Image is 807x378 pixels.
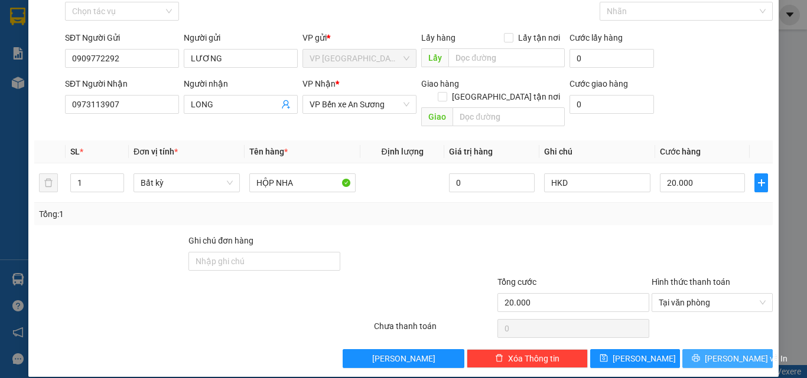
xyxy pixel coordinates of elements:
[249,173,356,192] input: VD: Bàn, Ghế
[659,294,766,311] span: Tại văn phòng
[453,107,565,126] input: Dọc đường
[373,320,496,340] div: Chưa thanh toán
[590,349,681,368] button: save[PERSON_NAME]
[495,354,503,363] span: delete
[570,49,654,68] input: Cước lấy hàng
[705,352,788,365] span: [PERSON_NAME] và In
[613,352,676,365] span: [PERSON_NAME]
[600,354,608,363] span: save
[188,252,340,271] input: Ghi chú đơn hàng
[281,100,291,109] span: user-add
[447,90,565,103] span: [GEOGRAPHIC_DATA] tận nơi
[184,31,298,44] div: Người gửi
[421,33,455,42] span: Lấy hàng
[513,31,565,44] span: Lấy tận nơi
[70,147,80,156] span: SL
[570,33,623,42] label: Cước lấy hàng
[660,147,701,156] span: Cước hàng
[508,352,559,365] span: Xóa Thông tin
[302,79,336,88] span: VP Nhận
[754,173,768,192] button: plus
[755,178,767,188] span: plus
[497,277,536,287] span: Tổng cước
[249,147,288,156] span: Tên hàng
[39,208,313,221] div: Tổng: 1
[372,352,435,365] span: [PERSON_NAME]
[570,79,628,88] label: Cước giao hàng
[421,48,448,67] span: Lấy
[343,349,464,368] button: [PERSON_NAME]
[39,173,58,192] button: delete
[682,349,773,368] button: printer[PERSON_NAME] và In
[184,77,298,90] div: Người nhận
[134,147,178,156] span: Đơn vị tính
[65,77,179,90] div: SĐT Người Nhận
[381,147,423,156] span: Định lượng
[188,236,253,245] label: Ghi chú đơn hàng
[421,107,453,126] span: Giao
[141,174,233,192] span: Bất kỳ
[652,277,730,287] label: Hình thức thanh toán
[310,96,409,113] span: VP Bến xe An Sương
[449,173,534,192] input: 0
[65,31,179,44] div: SĐT Người Gửi
[570,95,654,114] input: Cước giao hàng
[544,173,650,192] input: Ghi Chú
[449,147,493,156] span: Giá trị hàng
[692,354,700,363] span: printer
[539,140,655,163] th: Ghi chú
[467,349,588,368] button: deleteXóa Thông tin
[310,50,409,67] span: VP Tây Ninh
[421,79,459,88] span: Giao hàng
[448,48,565,67] input: Dọc đường
[302,31,416,44] div: VP gửi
